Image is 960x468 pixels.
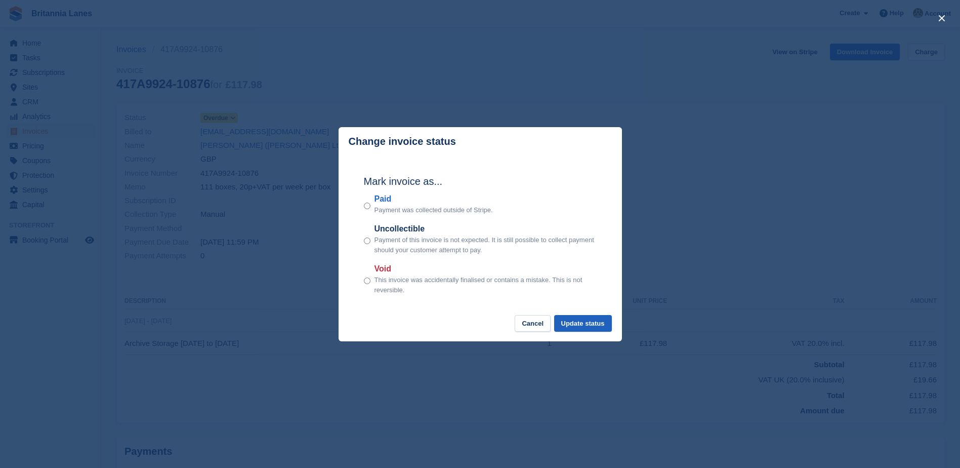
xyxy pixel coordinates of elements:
label: Void [374,263,597,275]
p: Payment was collected outside of Stripe. [374,205,493,215]
h2: Mark invoice as... [364,174,597,189]
button: Cancel [515,315,551,332]
p: Payment of this invoice is not expected. It is still possible to collect payment should your cust... [374,235,597,255]
button: close [934,10,950,26]
p: Change invoice status [349,136,456,147]
label: Paid [374,193,493,205]
label: Uncollectible [374,223,597,235]
button: Update status [554,315,612,332]
p: This invoice was accidentally finalised or contains a mistake. This is not reversible. [374,275,597,295]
